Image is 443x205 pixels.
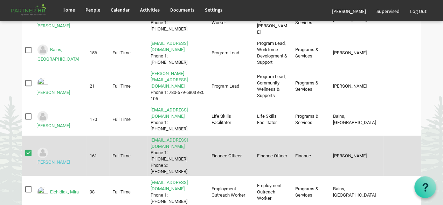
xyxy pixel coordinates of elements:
[383,39,421,67] td: column header Tags
[147,136,208,176] td: fernandod@theopendoors.caPhone 1: 780-679-6803 ext 108Phone 2: 780-678-6130 is template cell colu...
[170,7,194,13] span: Documents
[383,105,421,134] td: column header Tags
[330,136,383,176] td: Solomon, Rahul column header Supervisor
[208,136,254,176] td: Finance Officer column header Position
[36,146,49,159] img: Could not locate image
[376,8,400,14] span: Supervised
[36,23,70,28] a: [PERSON_NAME]
[151,107,188,119] a: [EMAIL_ADDRESS][DOMAIN_NAME]
[147,39,208,67] td: anchillab@theopendoors.caPhone 1: 780-781-8628 is template cell column header Contact Info
[50,189,79,194] a: Elchidiak, Mira
[208,105,254,134] td: Life Skills Facilitator column header Position
[254,136,292,176] td: Finance Officer column header Job Title
[254,105,292,134] td: Life Skills Facilitator column header Job Title
[254,69,292,103] td: Program Lead, Community Wellness & Supports column header Job Title
[151,180,188,191] a: [EMAIL_ADDRESS][DOMAIN_NAME]
[330,69,383,103] td: Garcia, Mylene column header Supervisor
[147,105,208,134] td: deannac@theopendoors.caPhone 1: 780-679-8836 is template cell column header Contact Info
[330,105,383,134] td: Bains, Anchilla column header Supervisor
[371,1,405,21] a: Supervised
[151,41,188,52] a: [EMAIL_ADDRESS][DOMAIN_NAME]
[36,110,49,123] img: Could not locate image
[22,105,34,134] td: checkbox
[22,69,34,103] td: checkbox
[36,186,49,198] img: Emp-db86dcfa-a4b5-423b-9310-dea251513417.png
[254,39,292,67] td: Program Lead, Workforce Development & Support column header Job Title
[151,137,188,149] a: [EMAIL_ADDRESS][DOMAIN_NAME]
[147,69,208,103] td: amy@theopendoors.caPhone 1: 780-679-6803 ext. 105 is template cell column header Contact Info
[36,123,70,128] a: [PERSON_NAME]
[109,105,147,134] td: Full Time column header Personnel Type
[86,69,109,103] td: 21 column header ID
[86,105,109,134] td: 170 column header ID
[208,69,254,103] td: Program Lead column header Position
[208,39,254,67] td: Program Lead column header Position
[383,136,421,176] td: column header Tags
[22,39,34,67] td: checkbox
[22,136,34,176] td: checkbox
[292,105,330,134] td: Programs & Services column header Departments
[85,7,100,13] span: People
[109,136,147,176] td: Full Time column header Personnel Type
[405,1,432,21] a: Log Out
[109,69,147,103] td: Full Time column header Personnel Type
[292,69,330,103] td: Programs & Services column header Departments
[327,1,371,21] a: [PERSON_NAME]
[151,71,188,89] a: [PERSON_NAME][EMAIL_ADDRESS][DOMAIN_NAME]
[205,7,222,13] span: Settings
[383,69,421,103] td: column header Tags
[111,7,130,13] span: Calendar
[86,136,109,176] td: 161 column header ID
[36,159,70,165] a: [PERSON_NAME]
[292,39,330,67] td: Programs & Services column header Departments
[292,136,330,176] td: Finance column header Departments
[36,47,79,62] a: Bains, [GEOGRAPHIC_DATA]
[33,136,86,176] td: Domingo, Fernando is template cell column header Full Name
[140,7,160,13] span: Activities
[33,39,86,67] td: Bains, Anchilla is template cell column header Full Name
[36,77,49,89] img: Emp-3318ea45-47e5-4a97-b3ed-e0c499d54a87.png
[86,39,109,67] td: 156 column header ID
[62,7,75,13] span: Home
[36,43,49,56] img: Could not locate image
[33,69,86,103] td: Cardinal, Amy is template cell column header Full Name
[109,39,147,67] td: Full Time column header Personnel Type
[36,90,70,95] a: [PERSON_NAME]
[33,105,86,134] td: Cox, Deanna is template cell column header Full Name
[330,39,383,67] td: Garcia, Mylene column header Supervisor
